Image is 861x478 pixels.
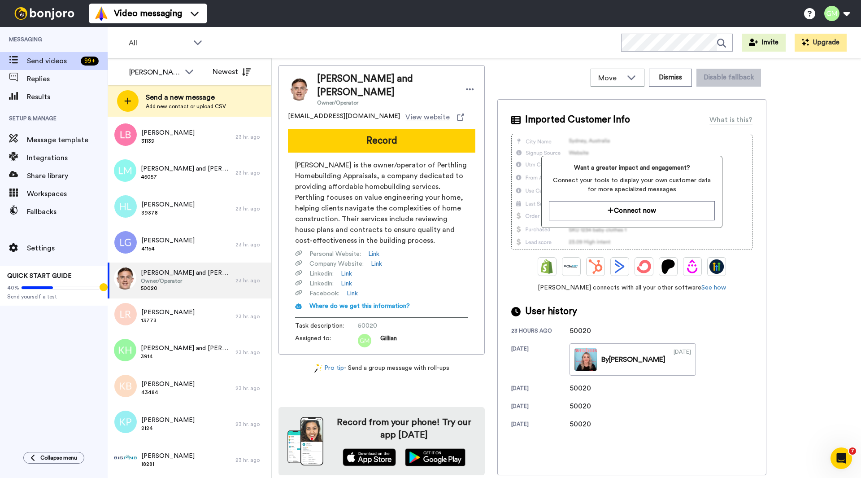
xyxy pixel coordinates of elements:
span: Facebook : [309,289,339,298]
div: [DATE] [511,421,570,430]
div: 23 hr. ago [235,241,267,248]
a: Link [347,289,358,298]
span: Where do we get this information? [309,303,410,309]
span: [PERSON_NAME] and [PERSON_NAME] [317,72,456,99]
span: 2124 [141,425,195,432]
div: By [PERSON_NAME] [601,354,665,365]
span: [PERSON_NAME] [141,452,195,460]
div: [PERSON_NAME] [129,67,180,78]
span: 13773 [141,317,195,324]
div: 23 hr. ago [235,313,267,320]
span: User history [525,305,577,318]
div: - Send a group message with roll-ups [278,364,485,373]
span: Settings [27,243,108,254]
img: Image of Luke and Kate Harris [288,78,310,101]
img: bj-logo-header-white.svg [11,7,78,20]
span: 31139 [141,137,195,145]
span: Owner/Operator [141,277,231,285]
span: 3914 [141,353,231,360]
span: 50020 [141,285,231,292]
div: 50020 [570,383,614,394]
span: Move [598,73,622,83]
img: appstore [343,448,396,466]
div: 50020 [570,401,614,412]
img: Ontraport [564,259,578,274]
span: [PERSON_NAME] connects with all your other software [511,283,752,292]
button: Dismiss [649,69,692,87]
button: Collapse menu [23,452,84,464]
button: Connect now [549,201,714,220]
span: Collapse menu [40,454,77,461]
span: Share library [27,171,108,181]
a: By[PERSON_NAME][DATE] [570,343,696,376]
a: View website [405,112,464,123]
button: Upgrade [795,34,847,52]
a: Link [371,259,382,268]
span: Assigned to: [295,334,358,347]
div: 99 + [81,57,99,66]
span: [PERSON_NAME] [141,236,195,245]
span: [PERSON_NAME] and [PERSON_NAME] [141,268,231,277]
div: [DATE] [674,348,691,371]
span: Company Website : [309,259,364,268]
div: 23 hr. ago [235,349,267,356]
div: 50020 [570,325,614,336]
a: Link [341,269,352,278]
div: 23 hr. ago [235,205,267,212]
img: gm.png [358,334,371,347]
span: Gillian [380,334,397,347]
span: 7 [849,447,856,455]
img: ConvertKit [637,259,651,274]
img: kb.png [114,375,137,397]
img: Hubspot [588,259,603,274]
span: Workspaces [27,189,108,199]
img: lr.png [114,303,137,325]
span: [PERSON_NAME] [141,128,195,137]
span: 50020 [358,321,443,330]
img: magic-wand.svg [314,364,322,373]
span: [EMAIL_ADDRESS][DOMAIN_NAME] [288,112,400,123]
span: QUICK START GUIDE [7,273,72,279]
img: ActiveCampaign [613,259,627,274]
img: GoHighLevel [709,259,724,274]
div: 50020 [570,419,614,430]
button: Disable fallback [696,69,761,87]
span: All [129,38,189,48]
a: See how [701,285,726,291]
button: Record [288,129,475,153]
span: [PERSON_NAME] is the owner/operator of Perthling Homebuilding Appraisals, a company dedicated to ... [295,160,468,246]
div: [DATE] [511,403,570,412]
div: [DATE] [511,345,570,376]
div: 23 hr. ago [235,421,267,428]
img: hl.png [114,195,137,218]
span: Imported Customer Info [525,113,630,127]
span: Personal Website : [309,250,361,259]
button: Newest [206,63,257,81]
div: 23 hr. ago [235,169,267,176]
span: [PERSON_NAME] [141,200,195,209]
img: lg.png [114,231,137,254]
span: [PERSON_NAME] and [PERSON_NAME] [141,164,231,173]
span: Add new contact or upload CSV [146,103,226,110]
span: Fallbacks [27,206,108,217]
div: What is this? [709,114,752,125]
span: [PERSON_NAME] [141,416,195,425]
span: [PERSON_NAME] and [PERSON_NAME] [141,344,231,353]
img: Drip [685,259,700,274]
div: 23 hr. ago [235,385,267,392]
span: 45057 [141,173,231,180]
img: kp.png [114,411,137,433]
span: 18281 [141,460,195,468]
button: Invite [742,34,786,52]
span: Replies [27,74,108,84]
div: Tooltip anchor [100,283,108,291]
span: 41154 [141,245,195,252]
img: lb.png [114,123,137,146]
span: Linkedin : [309,269,334,278]
a: Pro tip [314,364,344,373]
div: 23 hr. ago [235,277,267,284]
img: lm.png [114,159,136,182]
img: b8a0b903-99e8-4729-92f1-2d9eacbedfcc.jpg [114,267,136,289]
img: Shopify [540,259,554,274]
